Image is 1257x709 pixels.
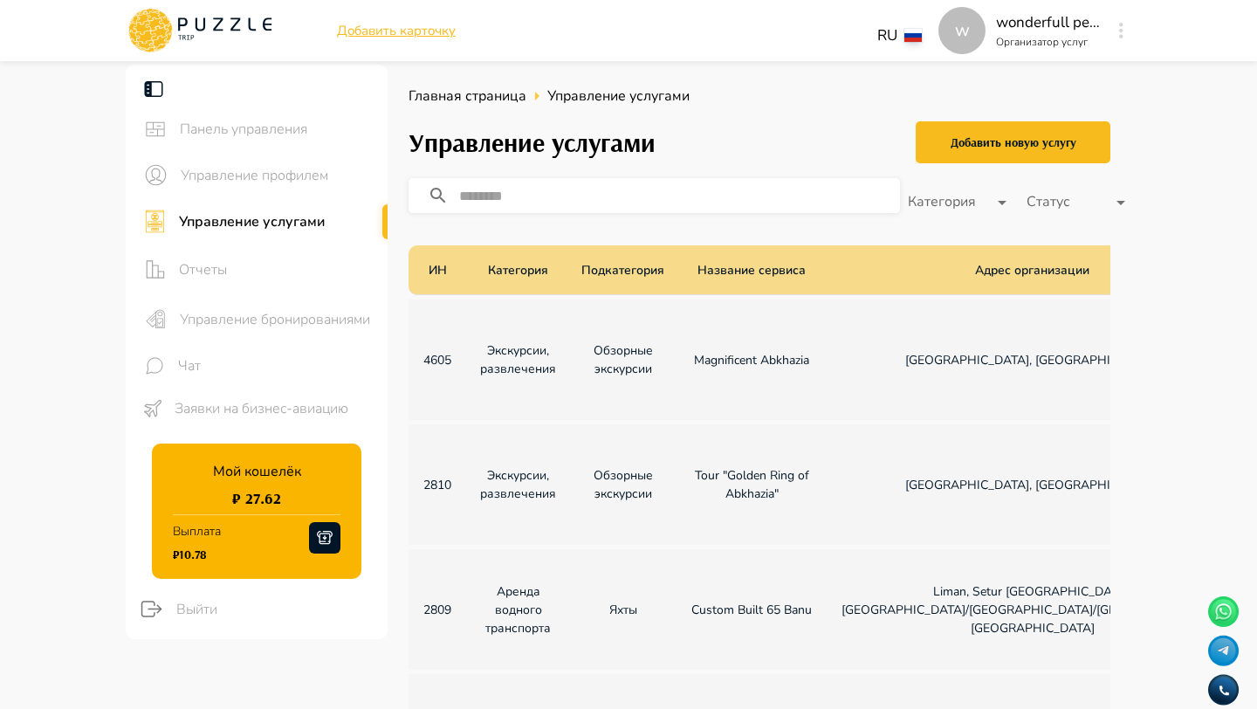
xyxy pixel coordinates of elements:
div: sidebar iconsУправление услугами [126,198,388,244]
p: 4605 [422,351,452,369]
p: 2810 [422,476,452,494]
span: Управление услугами [179,211,374,232]
div: w [938,7,986,54]
span: Управление бронированиями [180,309,374,330]
p: RU [877,24,897,47]
p: Экскурсии, развлечения [480,466,556,503]
button: search [421,178,470,213]
p: 2809 [422,601,452,619]
p: Custom Built 65 Banu [690,601,814,619]
p: Аренда водного транспорта [480,582,556,637]
p: Название сервиса [697,261,806,279]
p: Экскурсии, развлечения [480,341,556,378]
button: sidebar icons [140,301,171,337]
div: sidebar iconsОтчеты [126,244,388,294]
img: lang [904,29,922,42]
a: Добавить новую услугу [916,117,1110,168]
button: sidebar icons [140,159,172,191]
p: Обзорные экскурсии [584,466,662,503]
button: sidebar icons [140,114,171,145]
button: Добавить новую услугу [916,121,1110,163]
p: Организатор услуг [996,34,1101,50]
div: sidebar iconsЧат [126,344,388,388]
span: Управление профилем [181,165,374,186]
div: sidebar iconsЗаявки на бизнес-авиацию [126,388,388,430]
span: Панель управления [180,119,374,140]
h1: ₽10.78 [173,547,221,561]
p: Magnificent Abkhazia [690,351,814,369]
p: ИН [429,261,447,279]
span: Чат [178,355,374,376]
p: Мой кошелёк [213,461,301,482]
p: Выплата [173,515,221,547]
div: sidebar iconsУправление профилем [126,152,388,198]
button: sidebar icons [140,396,166,422]
button: sidebar icons [140,351,169,381]
p: Liman, Setur [GEOGRAPHIC_DATA], [GEOGRAPHIC_DATA]/[GEOGRAPHIC_DATA]/[GEOGRAPHIC_DATA], [GEOGRAPHI... [841,582,1223,637]
div: sidebar iconsУправление бронированиями [126,294,388,344]
p: wonderfull peace [996,11,1101,34]
p: Tour "Golden Ring of Abkhazia" [690,466,814,503]
p: Подкатегория [581,261,664,279]
div: logoutВыйти [121,586,388,632]
p: Обзорные экскурсии [584,341,662,378]
a: Главная страница [409,86,526,107]
button: sidebar icons [140,205,170,237]
div: sidebar iconsПанель управления [126,107,388,152]
span: Отчеты [179,259,374,280]
a: Добавить карточку [337,21,456,41]
button: sidebar icons [140,251,170,287]
button: logout [135,593,168,625]
p: [GEOGRAPHIC_DATA], [GEOGRAPHIC_DATA] [841,476,1223,494]
p: Яхты [584,601,662,619]
p: Адрес организации [975,261,1089,279]
span: Заявки на бизнес-авиацию [175,398,374,419]
p: [GEOGRAPHIC_DATA], [GEOGRAPHIC_DATA] [841,351,1223,369]
nav: breadcrumb [409,86,1110,107]
h3: Управление услугами [409,127,656,158]
p: Категория [488,261,548,279]
span: Выйти [176,599,374,620]
h1: ₽ 27.62 [232,489,281,507]
div: Добавить новую услугу [951,132,1076,154]
span: Управление услугами [547,86,690,107]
